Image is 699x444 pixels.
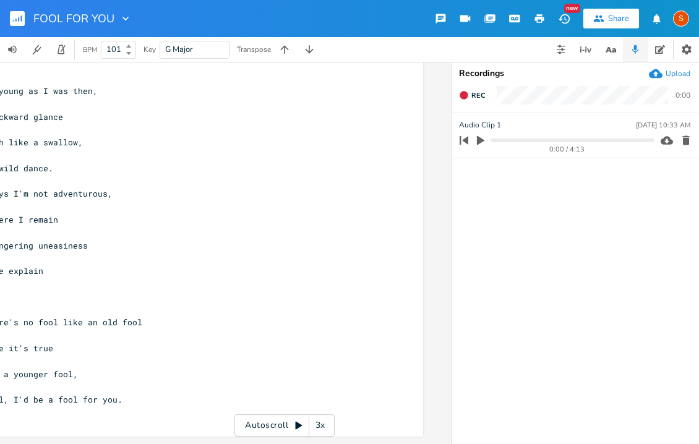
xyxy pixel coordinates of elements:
button: New [552,7,577,30]
div: [DATE] 10:33 AM [636,122,690,129]
div: New [564,4,580,13]
span: FOOL FOR YOU [33,13,114,24]
div: 3x [309,414,332,437]
div: Transpose [237,46,271,53]
div: Spike Lancaster + Ernie Whalley [673,11,689,27]
div: Share [608,13,629,24]
span: Rec [471,91,485,100]
div: BPM [83,46,97,53]
button: Rec [454,85,490,105]
span: Audio Clip 1 [459,119,501,131]
button: Share [583,9,639,28]
div: Autoscroll [234,414,335,437]
span: G Major [165,44,193,55]
button: Upload [649,67,690,80]
div: Key [144,46,156,53]
div: Upload [666,69,690,79]
div: 0:00 [675,92,690,99]
div: 0:00 / 4:13 [481,146,654,153]
div: Recordings [459,69,692,78]
button: S [673,4,689,33]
